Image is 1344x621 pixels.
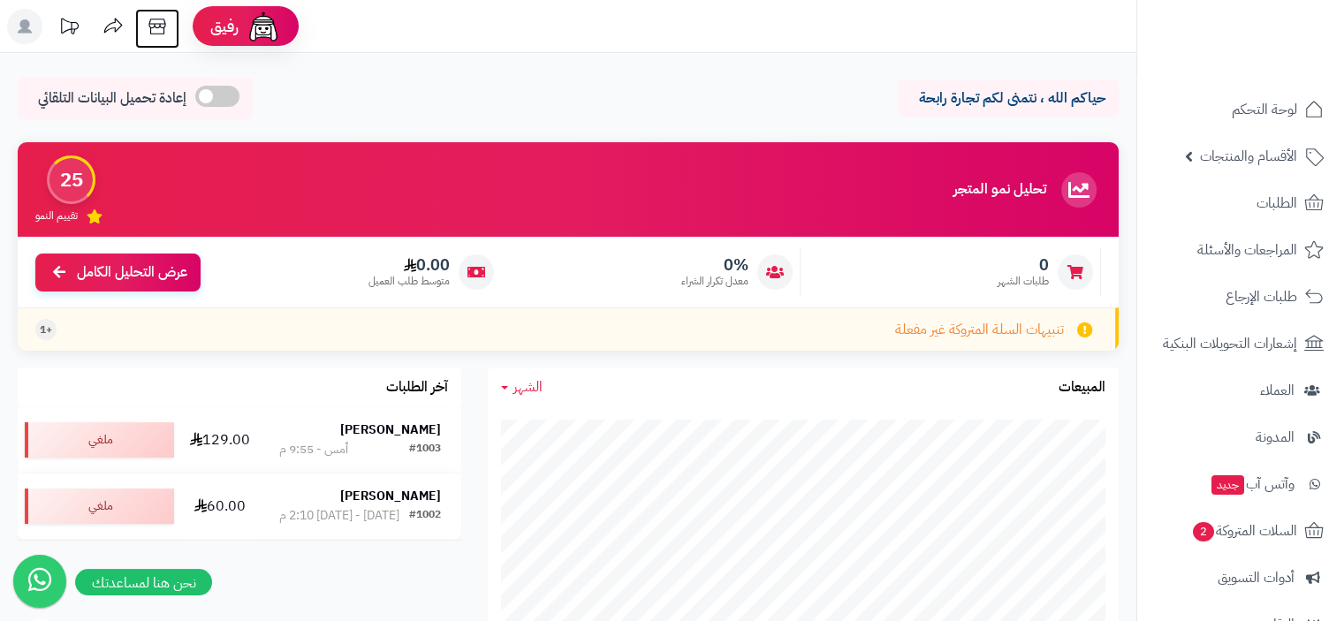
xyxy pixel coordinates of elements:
[501,377,543,398] a: الشهر
[1148,276,1333,318] a: طلبات الإرجاع
[1200,144,1297,169] span: الأقسام والمنتجات
[1059,380,1105,396] h3: المبيعات
[368,255,450,275] span: 0.00
[181,407,259,473] td: 129.00
[25,422,174,458] div: ملغي
[38,88,186,109] span: إعادة تحميل البيانات التلقائي
[1260,378,1295,403] span: العملاء
[47,9,91,49] a: تحديثات المنصة
[895,320,1064,340] span: تنبيهات السلة المتروكة غير مفعلة
[681,255,748,275] span: 0%
[1148,182,1333,224] a: الطلبات
[1148,229,1333,271] a: المراجعات والأسئلة
[1148,463,1333,505] a: وآتس آبجديد
[513,376,543,398] span: الشهر
[40,322,52,337] span: +1
[35,254,201,292] a: عرض التحليل الكامل
[681,274,748,289] span: معدل تكرار الشراء
[409,507,441,525] div: #1002
[279,507,399,525] div: [DATE] - [DATE] 2:10 م
[1211,475,1244,495] span: جديد
[25,488,174,524] div: ملغي
[246,9,281,44] img: ai-face.png
[181,473,259,539] td: 60.00
[911,88,1105,109] p: حياكم الله ، نتمنى لكم تجارة رابحة
[35,208,78,223] span: تقييم النمو
[1148,88,1333,131] a: لوحة التحكم
[1163,331,1297,356] span: إشعارات التحويلات البنكية
[368,274,450,289] span: متوسط طلب العميل
[340,420,441,439] strong: [PERSON_NAME]
[1148,416,1333,458] a: المدونة
[1218,565,1295,590] span: أدوات التسويق
[1193,522,1214,541] span: 2
[1232,97,1297,122] span: لوحة التحكم
[409,441,441,458] div: #1003
[1210,472,1295,496] span: وآتس آب
[77,262,187,283] span: عرض التحليل الكامل
[1257,191,1297,216] span: الطلبات
[386,380,448,396] h3: آخر الطلبات
[1148,510,1333,552] a: السلات المتروكة2
[340,487,441,505] strong: [PERSON_NAME]
[1148,369,1333,412] a: العملاء
[1191,519,1297,543] span: السلات المتروكة
[279,441,348,458] div: أمس - 9:55 م
[210,16,239,37] span: رفيق
[1226,284,1297,309] span: طلبات الإرجاع
[1197,238,1297,262] span: المراجعات والأسئلة
[998,255,1049,275] span: 0
[1224,49,1327,87] img: logo-2.png
[1256,425,1295,450] span: المدونة
[953,182,1046,198] h3: تحليل نمو المتجر
[998,274,1049,289] span: طلبات الشهر
[1148,322,1333,365] a: إشعارات التحويلات البنكية
[1148,557,1333,599] a: أدوات التسويق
